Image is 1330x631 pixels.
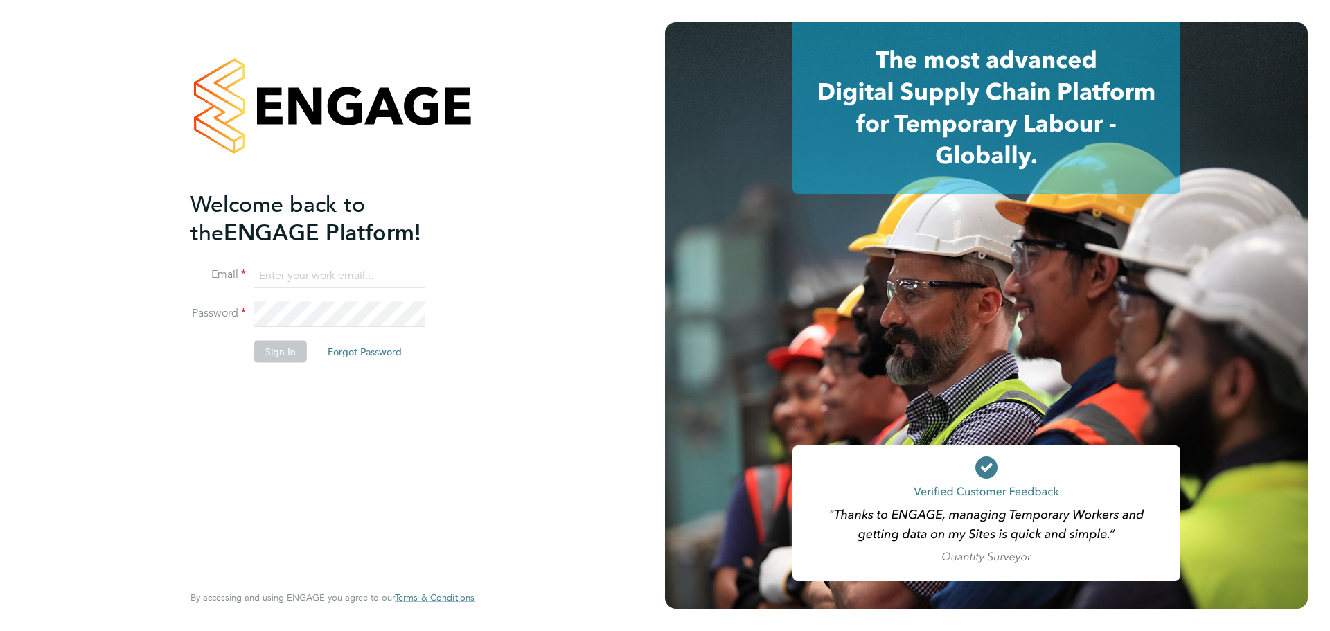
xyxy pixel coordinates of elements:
input: Enter your work email... [254,263,425,288]
button: Sign In [254,341,307,363]
span: Welcome back to the [190,190,365,246]
h2: ENGAGE Platform! [190,190,461,247]
button: Forgot Password [317,341,413,363]
label: Email [190,267,246,282]
label: Password [190,306,246,321]
span: By accessing and using ENGAGE you agree to our [190,592,475,603]
a: Terms & Conditions [395,592,475,603]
